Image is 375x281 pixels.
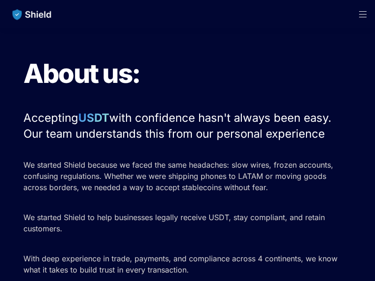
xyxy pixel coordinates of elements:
span: About us: [23,58,140,89]
span: with confidence hasn't always been easy. Our team understands this from our personal experience [23,111,335,140]
strong: USDT [78,111,109,125]
span: With deep experience in trade, payments, and compliance across 4 continents, we know what it take... [23,254,340,274]
span: Accepting [23,111,78,125]
span: We started Shield because we faced the same headaches: slow wires, frozen accounts, confusing reg... [23,160,336,192]
span: We started Shield to help businesses legally receive USDT, stay compliant, and retain customers. [23,213,327,233]
img: website logo [8,5,56,24]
